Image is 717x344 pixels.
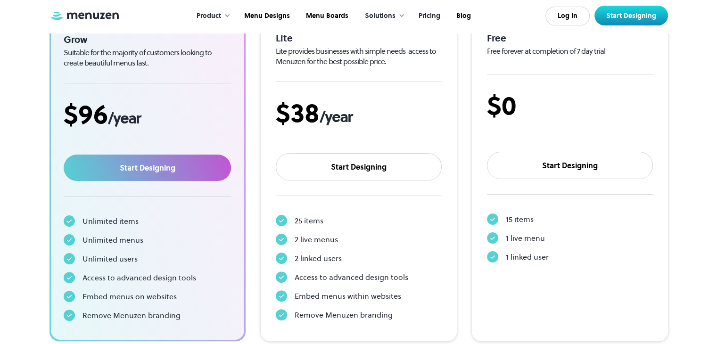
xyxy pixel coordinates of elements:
[64,98,231,130] div: $
[365,11,396,21] div: Solutions
[64,48,231,68] div: Suitable for the majority of customers looking to create beautiful menus fast.
[506,213,534,225] div: 15 items
[295,253,342,264] div: 2 linked users
[295,215,323,226] div: 25 items
[276,153,442,180] a: Start Designing
[545,7,590,25] a: Log In
[82,272,196,283] div: Access to advanced design tools
[64,33,231,46] div: Grow
[355,1,410,31] div: Solutions
[82,291,177,302] div: Embed menus on websites
[295,290,401,302] div: Embed menus within websites
[506,232,545,244] div: 1 live menu
[276,97,442,129] div: $
[276,32,442,44] div: Lite
[82,215,139,227] div: Unlimited items
[235,1,297,31] a: Menu Designs
[594,6,668,25] a: Start Designing
[82,234,143,246] div: Unlimited menus
[447,1,478,31] a: Blog
[78,96,108,132] span: 96
[410,1,447,31] a: Pricing
[320,106,352,127] span: /year
[187,1,235,31] div: Product
[487,152,653,179] a: Start Designing
[108,108,140,129] span: /year
[82,310,181,321] div: Remove Menuzen branding
[487,90,653,121] div: $0
[82,253,138,264] div: Unlimited users
[487,32,653,44] div: Free
[297,1,355,31] a: Menu Boards
[295,271,408,283] div: Access to advanced design tools
[276,46,442,66] div: Lite provides businesses with simple needs access to Menuzen for the best possible price.
[506,251,549,262] div: 1 linked user
[290,95,320,131] span: 38
[295,234,338,245] div: 2 live menus
[487,46,653,57] div: Free forever at completion of 7 day trial
[197,11,221,21] div: Product
[295,309,393,320] div: Remove Menuzen branding
[64,155,231,181] a: Start Designing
